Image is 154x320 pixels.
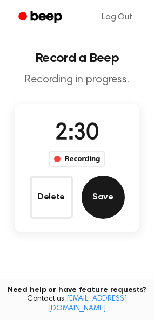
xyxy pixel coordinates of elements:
span: 2:30 [55,122,98,145]
p: Recording in progress. [9,73,145,87]
a: [EMAIL_ADDRESS][DOMAIN_NAME] [49,295,127,312]
div: Recording [49,151,105,167]
h1: Record a Beep [9,52,145,65]
a: Beep [11,7,72,28]
button: Save Audio Record [82,176,125,219]
button: Delete Audio Record [30,176,73,219]
a: Log Out [91,4,143,30]
span: Contact us [6,295,148,314]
